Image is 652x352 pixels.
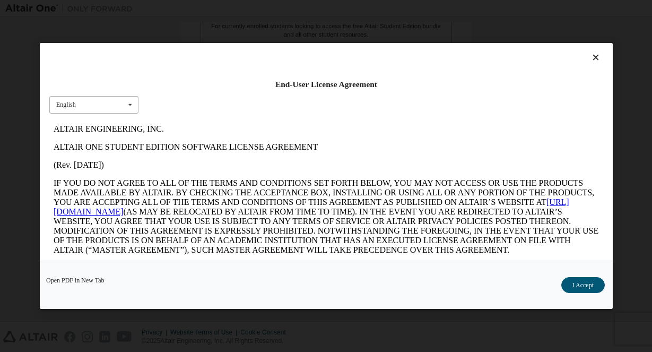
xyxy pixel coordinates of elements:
[4,22,550,32] p: ALTAIR ONE STUDENT EDITION SOFTWARE LICENSE AGREEMENT
[49,79,603,90] div: End-User License Agreement
[46,277,105,284] a: Open PDF in New Tab
[561,277,604,293] button: I Accept
[4,40,550,50] p: (Rev. [DATE])
[4,78,520,96] a: [URL][DOMAIN_NAME]
[4,4,550,14] p: ALTAIR ENGINEERING, INC.
[4,143,550,182] p: This Altair One Student Edition Software License Agreement (“Agreement”) is between Altair Engine...
[56,101,76,108] div: English
[4,58,550,135] p: IF YOU DO NOT AGREE TO ALL OF THE TERMS AND CONDITIONS SET FORTH BELOW, YOU MAY NOT ACCESS OR USE...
